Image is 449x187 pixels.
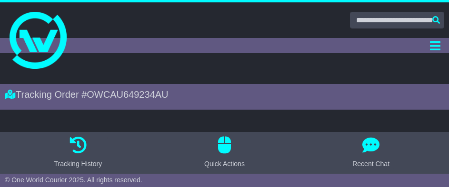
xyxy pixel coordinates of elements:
[87,89,168,100] span: OWCAU649234AU
[49,137,108,169] button: Tracking History
[5,89,444,100] div: Tracking Order #
[352,159,389,169] div: Recent Chat
[347,137,395,169] button: Recent Chat
[426,38,444,53] button: Toggle navigation
[204,159,245,169] div: Quick Actions
[314,129,360,171] a: Download
[54,159,102,169] div: Tracking History
[199,137,250,169] button: Quick Actions
[97,129,128,171] a: Email
[5,176,142,184] span: © One World Courier 2025. All rights reserved.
